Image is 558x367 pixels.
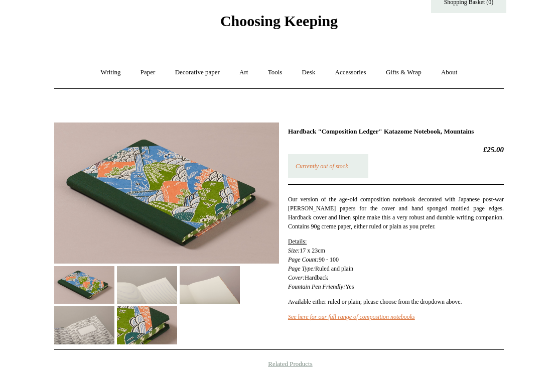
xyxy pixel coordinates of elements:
a: Paper [131,60,165,86]
p: 17 x 23cm [288,237,504,292]
em: Currently out of stock [296,163,348,170]
img: Hardback "Composition Ledger" Katazome Notebook, Mountains [54,307,114,344]
a: Art [230,60,257,86]
a: See here for our full range of composition notebooks [288,314,415,321]
a: About [432,60,467,86]
a: Tools [259,60,292,86]
em: Size: [288,248,300,255]
a: Accessories [326,60,375,86]
span: Hardback [305,275,328,282]
span: Choosing Keeping [220,13,338,30]
p: Our version of the age-old composition notebook decorated with Japanese post-war [PERSON_NAME] pa... [288,195,504,231]
span: Yes [345,284,354,291]
a: Gifts & Wrap [377,60,431,86]
a: Writing [92,60,130,86]
span: Details: [288,238,307,246]
a: Choosing Keeping [220,21,338,28]
h1: Hardback "Composition Ledger" Katazome Notebook, Mountains [288,128,504,136]
a: Desk [293,60,325,86]
img: Hardback "Composition Ledger" Katazome Notebook, Mountains [180,267,240,304]
span: 90 - 100 [319,257,339,264]
h2: £25.00 [288,146,504,155]
p: Available either ruled or plain; please choose from the dropdown above. [288,298,504,307]
span: Ruled and plain [315,266,353,273]
a: Decorative paper [166,60,229,86]
img: Hardback "Composition Ledger" Katazome Notebook, Mountains [54,123,279,264]
em: Cover: [288,275,305,282]
em: Page Count: [288,257,319,264]
em: Fountain Pen Friendly: [288,284,345,291]
em: Page Type: [288,266,315,273]
img: Hardback "Composition Ledger" Katazome Notebook, Mountains [117,307,177,344]
img: Hardback "Composition Ledger" Katazome Notebook, Mountains [54,267,114,304]
img: Hardback "Composition Ledger" Katazome Notebook, Mountains [117,267,177,304]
